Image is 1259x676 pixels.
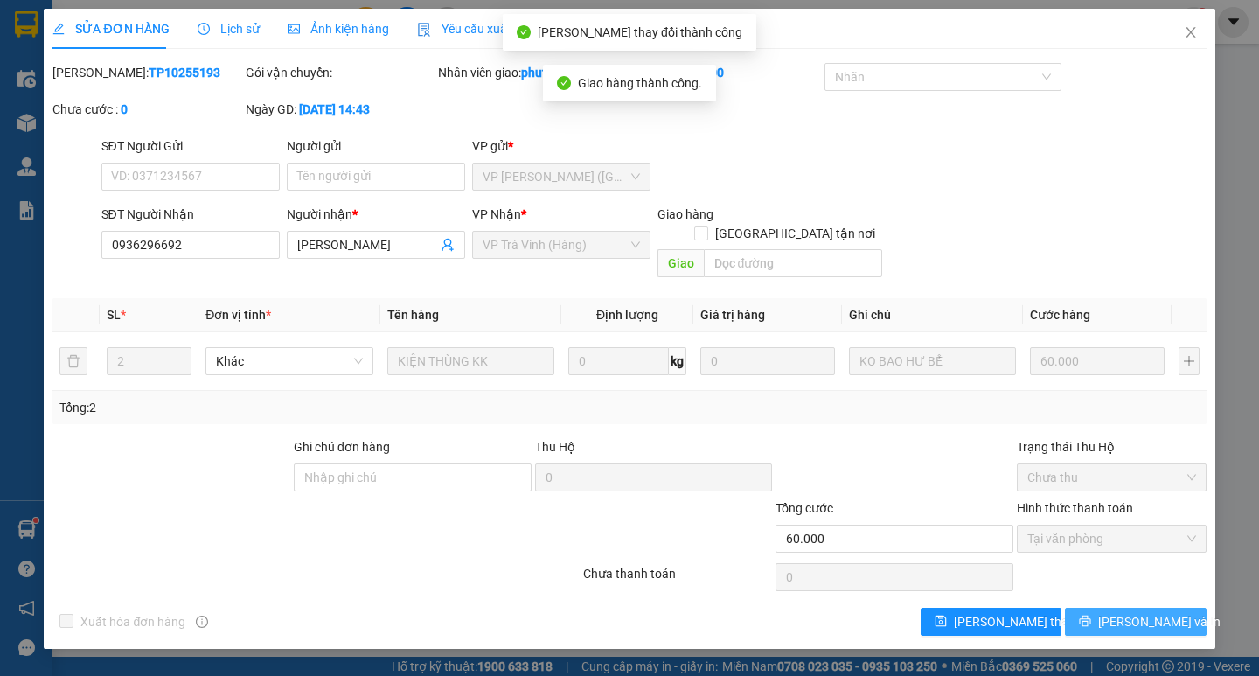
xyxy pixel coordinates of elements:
span: clock-circle [198,23,210,35]
span: Yêu cầu xuất hóa đơn điện tử [417,22,602,36]
span: VP [PERSON_NAME] ([GEOGRAPHIC_DATA]) [7,75,176,108]
span: SỬA ĐƠN HÀNG [52,22,169,36]
div: SĐT Người Gửi [101,136,280,156]
button: printer[PERSON_NAME] và In [1065,608,1206,636]
div: Tổng: 2 [59,398,487,417]
span: Chưa thu [1027,464,1196,491]
div: SĐT Người Nhận [101,205,280,224]
span: check-circle [517,25,531,39]
span: VP [PERSON_NAME] (Hàng) - [7,34,218,67]
span: Tại văn phòng [1027,526,1196,552]
label: Ghi chú đơn hàng [294,440,390,454]
span: Xuất hóa đơn hàng [73,612,192,631]
span: [PERSON_NAME] thay đổi [954,612,1094,631]
span: VP Trà Vinh (Hàng) [483,232,640,258]
b: [DATE] 14:43 [299,102,370,116]
button: delete [59,347,87,375]
img: icon [417,23,431,37]
span: 0914812091 - [7,111,125,128]
div: Trạng thái Thu Hộ [1017,437,1207,456]
span: khanh [7,51,45,67]
span: Tổng cước [776,501,833,515]
span: Cước hàng [1030,308,1090,322]
span: [GEOGRAPHIC_DATA] tận nơi [708,224,882,243]
div: Gói vận chuyển: [246,63,435,82]
span: MẪN [94,111,125,128]
div: Chưa thanh toán [581,564,775,595]
input: Dọc đường [704,249,882,277]
div: [PERSON_NAME]: [52,63,242,82]
input: 0 [1030,347,1165,375]
span: Định lượng [596,308,658,322]
p: GỬI: [7,34,255,67]
span: Tên hàng [387,308,439,322]
input: Ghi chú đơn hàng [294,463,532,491]
div: Nhân viên giao: [438,63,628,82]
span: save [935,615,947,629]
b: TP10255193 [149,66,220,80]
div: Người nhận [287,205,465,224]
th: Ghi chú [842,298,1023,332]
span: GIAO: [7,130,42,147]
span: Đơn vị tính [205,308,271,322]
span: VP Trần Phú (Hàng) [483,164,640,190]
span: Giao [657,249,704,277]
span: SL [107,308,121,322]
span: VP Nhận [472,207,521,221]
span: user-add [441,238,455,252]
input: VD: Bàn, Ghế [387,347,554,375]
span: Giao hàng [657,207,713,221]
b: phutv.kimhoang [521,66,610,80]
span: Giá trị hàng [700,308,765,322]
span: info-circle [196,616,208,628]
div: Chưa cước : [52,100,242,119]
span: [PERSON_NAME] thay đổi thành công [538,25,742,39]
span: Giao hàng thành công. [578,76,702,90]
div: Cước rồi : [631,63,821,82]
span: check-circle [557,76,571,90]
span: Lịch sử [198,22,260,36]
span: printer [1079,615,1091,629]
div: VP gửi [472,136,650,156]
span: [PERSON_NAME] và In [1098,612,1221,631]
strong: BIÊN NHẬN GỬI HÀNG [59,10,203,26]
div: Ngày GD: [246,100,435,119]
b: 0 [121,102,128,116]
button: save[PERSON_NAME] thay đổi [921,608,1061,636]
span: close [1184,25,1198,39]
span: edit [52,23,65,35]
span: Khác [216,348,362,374]
span: Ảnh kiện hàng [288,22,389,36]
span: kg [669,347,686,375]
input: Ghi Chú [849,347,1016,375]
input: 0 [700,347,835,375]
div: Người gửi [287,136,465,156]
p: NHẬN: [7,75,255,108]
button: plus [1179,347,1200,375]
span: picture [288,23,300,35]
span: Thu Hộ [535,440,575,454]
button: Close [1166,9,1215,58]
label: Hình thức thanh toán [1017,501,1133,515]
